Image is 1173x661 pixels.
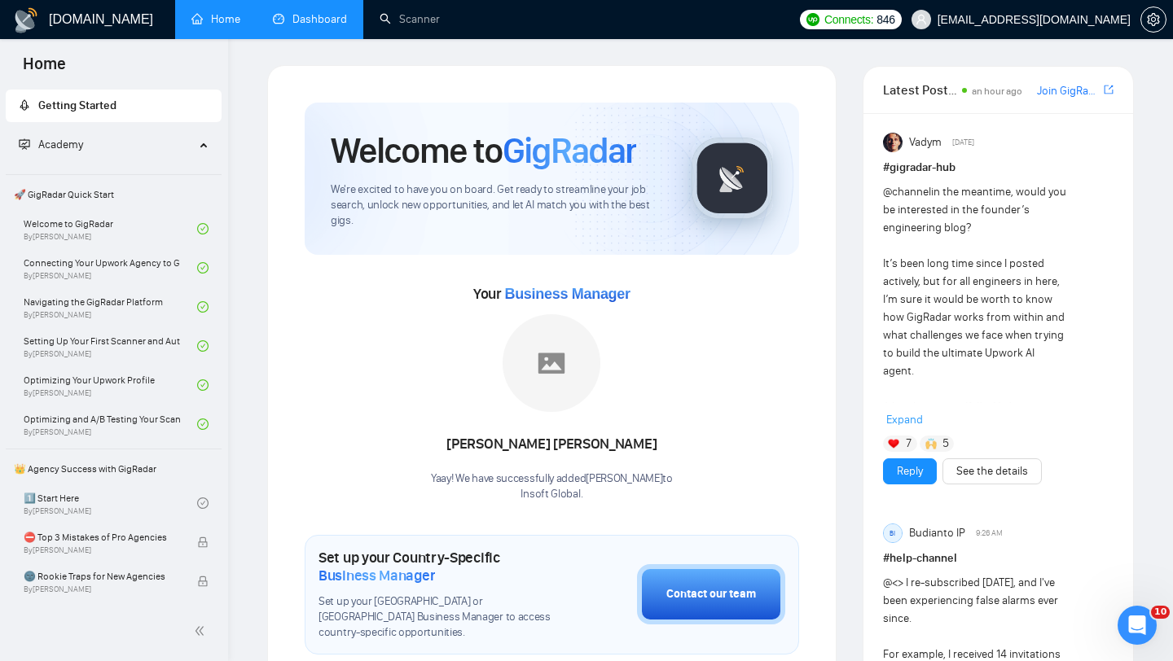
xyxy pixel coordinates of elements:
[19,99,30,111] span: rocket
[883,185,931,199] span: @channel
[637,564,785,624] button: Contact our team
[942,458,1042,484] button: See the details
[897,462,923,480] a: Reply
[1141,13,1166,26] span: setting
[883,458,937,484] button: Reply
[883,80,957,100] span: Latest Posts from the GigRadar Community
[273,12,347,26] a: dashboardDashboard
[24,584,180,594] span: By [PERSON_NAME]
[972,85,1022,97] span: an hour ago
[692,138,773,219] img: gigradar-logo.png
[197,301,209,313] span: check-circle
[24,406,197,442] a: Optimizing and A/B Testing Your Scanner for Better ResultsBy[PERSON_NAME]
[24,367,197,403] a: Optimizing Your Upwork ProfileBy[PERSON_NAME]
[952,135,974,150] span: [DATE]
[1140,7,1166,33] button: setting
[197,418,209,430] span: check-circle
[380,12,440,26] a: searchScanner
[194,623,210,639] span: double-left
[824,11,873,28] span: Connects:
[883,133,903,152] img: Vadym
[916,14,927,25] span: user
[197,340,209,352] span: check-circle
[909,134,942,151] span: Vadym
[1104,83,1114,96] span: export
[7,453,220,485] span: 👑 Agency Success with GigRadar
[883,549,1114,567] h1: # help-channel
[331,129,636,173] h1: Welcome to
[503,314,600,412] img: placeholder.png
[13,7,39,33] img: logo
[473,285,630,303] span: Your
[956,462,1028,480] a: See the details
[888,438,899,449] img: ❤️
[806,13,819,26] img: upwork-logo.png
[197,536,209,548] span: lock
[319,567,435,584] span: Business Manager
[38,98,116,112] span: Getting Started
[1140,13,1166,26] a: setting
[24,328,197,364] a: Setting Up Your First Scanner and Auto-BidderBy[PERSON_NAME]
[24,568,180,584] span: 🌚 Rookie Traps for New Agencies
[197,497,209,509] span: check-circle
[38,138,83,151] span: Academy
[1151,606,1170,619] span: 10
[906,436,912,452] span: 7
[942,436,949,452] span: 5
[197,379,209,391] span: check-circle
[886,413,923,427] span: Expand
[19,138,83,151] span: Academy
[431,471,673,502] div: Yaay! We have successfully added [PERSON_NAME] to
[24,485,197,521] a: 1️⃣ Start HereBy[PERSON_NAME]
[431,487,673,502] p: Insoft Global .
[197,576,209,587] span: lock
[431,431,673,458] div: [PERSON_NAME] [PERSON_NAME]
[1104,82,1114,98] a: export
[319,594,556,641] span: Set up your [GEOGRAPHIC_DATA] or [GEOGRAPHIC_DATA] Business Manager to access country-specific op...
[24,250,197,286] a: Connecting Your Upwork Agency to GigRadarBy[PERSON_NAME]
[1118,606,1157,645] iframe: Intercom live chat
[19,138,30,150] span: fund-projection-screen
[876,11,894,28] span: 846
[10,52,79,86] span: Home
[7,178,220,211] span: 🚀 GigRadar Quick Start
[884,524,902,542] div: BI
[24,211,197,247] a: Welcome to GigRadarBy[PERSON_NAME]
[1037,82,1101,100] a: Join GigRadar Slack Community
[24,545,180,555] span: By [PERSON_NAME]
[319,549,556,584] h1: Set up your Country-Specific
[883,159,1114,177] h1: # gigradar-hub
[976,526,1003,541] span: 9:26 AM
[909,524,965,542] span: Budianto IP
[197,223,209,234] span: check-circle
[197,262,209,274] span: check-circle
[331,182,666,229] span: We're excited to have you on board. Get ready to streamline your job search, unlock new opportuni...
[925,438,937,449] img: 🙌
[504,286,630,302] span: Business Manager
[503,129,636,173] span: GigRadar
[191,12,240,26] a: homeHome
[24,289,197,325] a: Navigating the GigRadar PlatformBy[PERSON_NAME]
[6,90,222,122] li: Getting Started
[24,529,180,545] span: ⛔ Top 3 Mistakes of Pro Agencies
[666,585,756,603] div: Contact our team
